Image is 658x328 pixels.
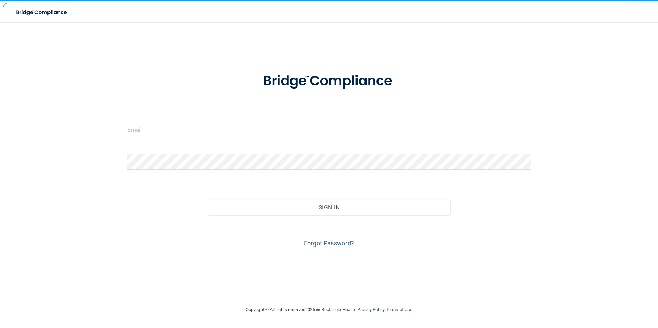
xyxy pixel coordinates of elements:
button: Sign In [208,200,450,215]
a: Forgot Password? [304,240,354,247]
a: Privacy Policy [357,307,384,312]
input: Email [127,122,531,137]
img: bridge_compliance_login_screen.278c3ca4.svg [10,6,74,20]
a: Terms of Use [386,307,412,312]
div: Copyright © All rights reserved 2025 @ Rectangle Health | | [203,299,455,321]
img: bridge_compliance_login_screen.278c3ca4.svg [249,63,409,99]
